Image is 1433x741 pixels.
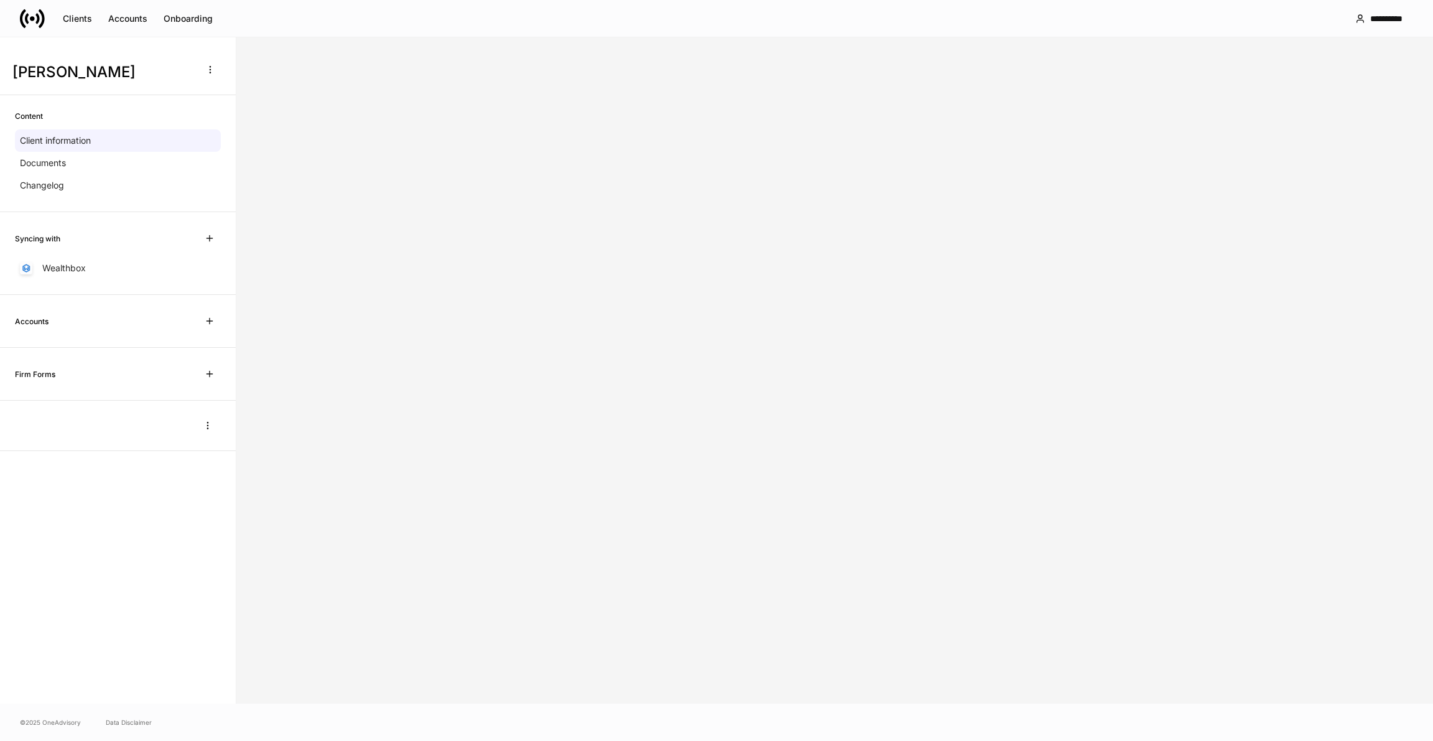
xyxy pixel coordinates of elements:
a: Wealthbox [15,257,221,279]
p: Changelog [20,179,64,192]
button: Onboarding [155,9,221,29]
p: Documents [20,157,66,169]
span: © 2025 OneAdvisory [20,717,81,727]
p: Client information [20,134,91,147]
p: Wealthbox [42,262,86,274]
div: Clients [63,14,92,23]
h6: Firm Forms [15,368,55,380]
div: Onboarding [164,14,213,23]
h6: Content [15,110,43,122]
button: Clients [55,9,100,29]
h6: Syncing with [15,233,60,245]
h3: [PERSON_NAME] [12,62,192,82]
a: Changelog [15,174,221,197]
div: Accounts [108,14,147,23]
h6: Accounts [15,315,49,327]
a: Documents [15,152,221,174]
a: Data Disclaimer [106,717,152,727]
button: Accounts [100,9,155,29]
a: Client information [15,129,221,152]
